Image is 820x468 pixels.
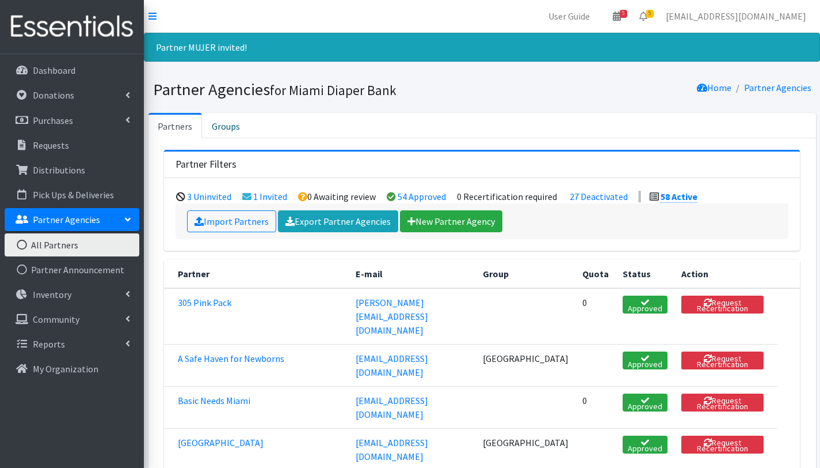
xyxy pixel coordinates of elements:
button: Request Recertification [681,436,764,454]
p: Pick Ups & Deliveries [33,189,114,201]
td: 0 [575,288,616,345]
a: 27 Deactivated [570,191,628,202]
a: Dashboard [5,59,139,82]
a: Distributions [5,158,139,182]
a: Requests [5,134,139,157]
p: My Organization [33,363,98,375]
th: E-mail [349,260,476,288]
a: [EMAIL_ADDRESS][DOMAIN_NAME] [356,353,428,378]
a: All Partners [5,233,139,256]
p: Distributions [33,164,85,176]
small: for Miami Diaper Bank [270,82,396,99]
h3: Partner Filters [176,158,237,171]
li: 0 Recertification required [457,191,557,202]
a: Donations [5,84,139,107]
p: Dashboard [33,65,75,76]
a: Inventory [5,283,139,306]
a: Approved [623,394,668,412]
a: Basic Needs Miami [178,395,250,406]
a: A Safe Haven for Newborns [178,353,284,364]
a: Export Partner Agencies [278,210,398,232]
a: Home [697,82,731,93]
a: [PERSON_NAME][EMAIL_ADDRESS][DOMAIN_NAME] [356,297,428,336]
a: 1 Invited [253,191,287,202]
a: Import Partners [187,210,276,232]
p: Donations [33,89,74,101]
a: Purchases [5,109,139,132]
a: [EMAIL_ADDRESS][DOMAIN_NAME] [356,437,428,462]
a: Approved [623,436,668,454]
p: Purchases [33,115,73,126]
th: Quota [575,260,616,288]
a: 5 [604,5,630,28]
button: Request Recertification [681,352,764,369]
span: 5 [646,10,654,18]
a: Reports [5,333,139,356]
p: Community [33,314,79,325]
a: Groups [202,113,250,138]
div: Partner MUJER invited! [144,33,820,62]
a: 3 Uninvited [187,191,231,202]
a: 54 Approved [398,191,446,202]
a: Partner Agencies [744,82,811,93]
th: Partner [164,260,349,288]
th: Action [674,260,777,288]
h1: Partner Agencies [153,80,478,100]
a: Partner Agencies [5,208,139,231]
a: 58 Active [661,191,697,203]
a: Partners [148,113,202,138]
a: [EMAIL_ADDRESS][DOMAIN_NAME] [356,395,428,420]
a: Partner Announcement [5,258,139,281]
button: Request Recertification [681,394,764,412]
button: Request Recertification [681,296,764,314]
th: Group [476,260,575,288]
p: Reports [33,338,65,350]
a: Approved [623,296,668,314]
p: Partner Agencies [33,214,100,225]
a: 305 Pink Pack [178,297,231,308]
a: User Guide [539,5,599,28]
li: 0 Awaiting review [298,191,376,202]
a: [EMAIL_ADDRESS][DOMAIN_NAME] [657,5,815,28]
td: 0 [575,386,616,428]
a: 5 [630,5,657,28]
td: [GEOGRAPHIC_DATA] [476,344,575,386]
img: HumanEssentials [5,7,139,46]
a: Approved [623,352,668,369]
a: Pick Ups & Deliveries [5,183,139,206]
span: 5 [620,10,627,18]
th: Status [616,260,674,288]
a: My Organization [5,357,139,380]
a: [GEOGRAPHIC_DATA] [178,437,264,448]
a: Community [5,308,139,331]
a: New Partner Agency [400,210,502,232]
p: Inventory [33,289,71,300]
p: Requests [33,139,69,151]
